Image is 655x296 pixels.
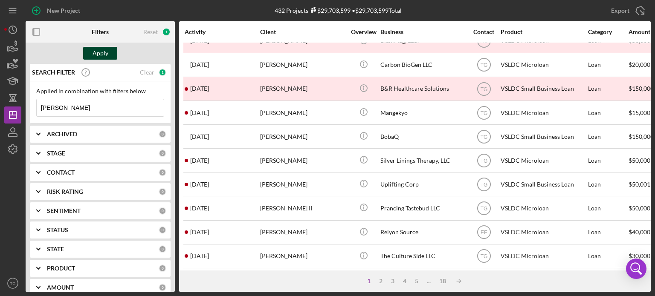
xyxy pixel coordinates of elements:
div: Silver Linings Therapy, LLC [380,149,466,172]
div: [PERSON_NAME] [260,221,345,244]
div: Contact [468,29,500,35]
text: TG [480,62,487,68]
div: 0 [159,226,166,234]
div: Client [260,29,345,35]
span: $50,000 [629,157,650,164]
div: Reset [143,29,158,35]
div: Business [380,29,466,35]
div: 0 [159,169,166,176]
button: Apply [83,47,117,60]
span: $30,000 [629,252,650,259]
button: Export [603,2,651,19]
div: Prancing Tastebud LLC [380,197,466,219]
div: Loan [588,125,628,148]
text: TG [480,158,487,164]
div: Applied in combination with filters below [36,88,164,95]
time: 2025-09-10 02:48 [190,205,209,212]
div: Mangekyo [380,101,466,124]
b: Filters [92,29,109,35]
div: VSLDC Small Business Loan [501,269,586,291]
div: $29,703,599 [308,7,351,14]
time: 2025-09-11 16:15 [190,157,209,164]
b: RISK RATING [47,188,83,195]
div: VSLDC Microloan [501,197,586,219]
div: Loan [588,78,628,100]
div: 432 Projects • $29,703,599 Total [275,7,402,14]
div: Hope House LLC [380,269,466,291]
div: Open Intercom Messenger [626,259,646,279]
time: 2025-09-12 05:13 [190,61,209,68]
text: TG [10,281,15,286]
div: Loan [588,54,628,76]
div: Loan [588,101,628,124]
div: The Culture Side LLC [380,245,466,267]
div: New Project [47,2,80,19]
b: AMOUNT [47,284,74,291]
div: [PERSON_NAME] [260,269,345,291]
div: Activity [185,29,259,35]
div: [PERSON_NAME] [260,54,345,76]
b: CONTACT [47,169,75,176]
div: VSLDC Microloan [501,245,586,267]
div: VSLDC Microloan [501,54,586,76]
div: 3 [387,278,399,285]
text: TG [480,134,487,140]
time: 2025-09-12 03:07 [190,85,209,92]
div: Loan [588,269,628,291]
div: 0 [159,149,166,157]
b: ARCHIVED [47,131,77,138]
div: Export [611,2,629,19]
div: VSLDC Small Business Loan [501,125,586,148]
div: [PERSON_NAME] II [260,197,345,219]
div: 1 [162,28,171,36]
time: 2025-09-11 23:30 [190,109,209,116]
b: STATE [47,246,64,253]
div: Product [501,29,586,35]
div: VSLDC Small Business Loan [501,78,586,100]
b: PRODUCT [47,265,75,272]
div: VSLDC Microloan [501,101,586,124]
div: Loan [588,221,628,244]
div: Overview [348,29,380,35]
div: 1 [159,69,166,76]
time: 2025-09-09 22:54 [190,253,209,259]
div: Loan [588,197,628,219]
div: VSLDC Microloan [501,149,586,172]
div: 0 [159,207,166,215]
text: TG [480,110,487,116]
div: Apply [93,47,108,60]
div: [PERSON_NAME] [260,149,345,172]
span: $150,000 [629,133,654,140]
div: 0 [159,264,166,272]
text: TG [480,253,487,259]
div: Category [588,29,628,35]
div: BobaQ [380,125,466,148]
div: [PERSON_NAME] [260,101,345,124]
div: Relyon Source [380,221,466,244]
div: [PERSON_NAME] [260,78,345,100]
time: 2025-09-11 19:02 [190,133,209,140]
div: 0 [159,188,166,195]
div: [PERSON_NAME] [260,173,345,195]
div: Loan [588,149,628,172]
div: VSLDC Microloan [501,221,586,244]
div: Carbon BioGen LLC [380,54,466,76]
span: $50,001 [629,181,650,188]
div: 0 [159,130,166,138]
text: EE [480,230,487,236]
div: 1 [363,278,375,285]
div: 2 [375,278,387,285]
text: TG [480,86,487,92]
span: $50,000 [629,204,650,212]
time: 2025-09-10 19:07 [190,181,209,188]
div: ... [423,278,435,285]
div: B&R Healthcare Solutions [380,78,466,100]
text: TG [480,206,487,212]
text: TG [480,181,487,187]
div: 5 [411,278,423,285]
div: Loan [588,173,628,195]
span: $15,000 [629,109,650,116]
button: New Project [26,2,89,19]
b: STAGE [47,150,65,157]
div: Loan [588,245,628,267]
